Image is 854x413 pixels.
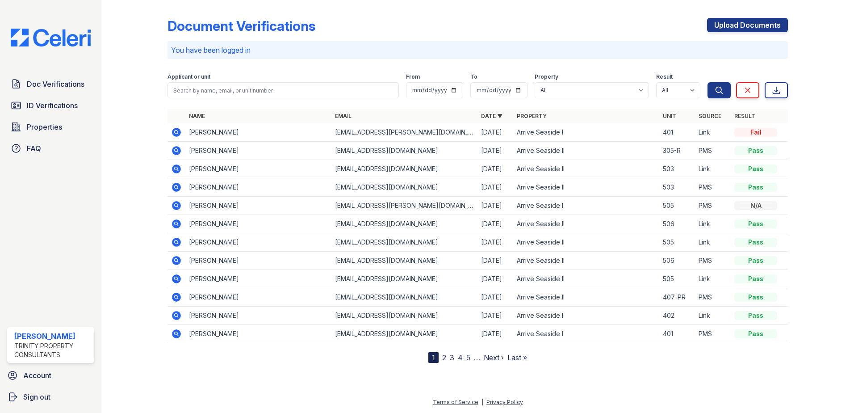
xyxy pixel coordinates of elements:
[535,73,558,80] label: Property
[695,123,731,142] td: Link
[7,75,94,93] a: Doc Verifications
[477,307,513,325] td: [DATE]
[331,178,477,197] td: [EMAIL_ADDRESS][DOMAIN_NAME]
[458,353,463,362] a: 4
[734,256,777,265] div: Pass
[659,270,695,288] td: 505
[185,325,331,343] td: [PERSON_NAME]
[695,178,731,197] td: PMS
[428,352,439,363] div: 1
[331,197,477,215] td: [EMAIL_ADDRESS][PERSON_NAME][DOMAIN_NAME]
[513,123,659,142] td: Arrive Seaside I
[659,215,695,233] td: 506
[734,146,777,155] div: Pass
[695,233,731,252] td: Link
[14,331,91,341] div: [PERSON_NAME]
[433,399,478,405] a: Terms of Service
[484,353,504,362] a: Next ›
[4,367,98,384] a: Account
[481,113,502,119] a: Date ▼
[477,178,513,197] td: [DATE]
[450,353,454,362] a: 3
[14,341,91,359] div: Trinity Property Consultants
[734,113,755,119] a: Result
[185,123,331,142] td: [PERSON_NAME]
[486,399,523,405] a: Privacy Policy
[4,29,98,46] img: CE_Logo_Blue-a8612792a0a2168367f1c8372b55b34899dd931a85d93a1a3d3e32e68fde9ad4.png
[189,113,205,119] a: Name
[27,143,41,154] span: FAQ
[659,197,695,215] td: 505
[513,160,659,178] td: Arrive Seaside II
[734,201,777,210] div: N/A
[477,160,513,178] td: [DATE]
[167,73,210,80] label: Applicant or unit
[477,252,513,270] td: [DATE]
[699,113,721,119] a: Source
[481,399,483,405] div: |
[185,215,331,233] td: [PERSON_NAME]
[331,288,477,307] td: [EMAIL_ADDRESS][DOMAIN_NAME]
[474,352,480,363] span: …
[513,270,659,288] td: Arrive Seaside II
[513,252,659,270] td: Arrive Seaside II
[734,293,777,302] div: Pass
[185,270,331,288] td: [PERSON_NAME]
[23,370,51,381] span: Account
[663,113,676,119] a: Unit
[513,325,659,343] td: Arrive Seaside I
[167,18,315,34] div: Document Verifications
[185,142,331,160] td: [PERSON_NAME]
[695,215,731,233] td: Link
[331,215,477,233] td: [EMAIL_ADDRESS][DOMAIN_NAME]
[734,164,777,173] div: Pass
[7,118,94,136] a: Properties
[513,288,659,307] td: Arrive Seaside II
[477,233,513,252] td: [DATE]
[695,325,731,343] td: PMS
[185,178,331,197] td: [PERSON_NAME]
[331,270,477,288] td: [EMAIL_ADDRESS][DOMAIN_NAME]
[27,79,84,89] span: Doc Verifications
[4,388,98,406] button: Sign out
[513,307,659,325] td: Arrive Seaside I
[331,233,477,252] td: [EMAIL_ADDRESS][DOMAIN_NAME]
[27,122,62,132] span: Properties
[331,123,477,142] td: [EMAIL_ADDRESS][PERSON_NAME][DOMAIN_NAME]
[477,325,513,343] td: [DATE]
[331,307,477,325] td: [EMAIL_ADDRESS][DOMAIN_NAME]
[477,215,513,233] td: [DATE]
[167,82,399,98] input: Search by name, email, or unit number
[695,270,731,288] td: Link
[185,233,331,252] td: [PERSON_NAME]
[707,18,788,32] a: Upload Documents
[513,178,659,197] td: Arrive Seaside II
[695,307,731,325] td: Link
[734,329,777,338] div: Pass
[659,325,695,343] td: 401
[23,392,50,402] span: Sign out
[7,97,94,114] a: ID Verifications
[477,123,513,142] td: [DATE]
[185,197,331,215] td: [PERSON_NAME]
[477,288,513,307] td: [DATE]
[513,197,659,215] td: Arrive Seaside I
[656,73,673,80] label: Result
[335,113,352,119] a: Email
[659,142,695,160] td: 305-R
[734,219,777,228] div: Pass
[470,73,477,80] label: To
[695,288,731,307] td: PMS
[171,45,784,55] p: You have been logged in
[695,142,731,160] td: PMS
[659,233,695,252] td: 505
[695,197,731,215] td: PMS
[734,311,777,320] div: Pass
[331,325,477,343] td: [EMAIL_ADDRESS][DOMAIN_NAME]
[27,100,78,111] span: ID Verifications
[659,307,695,325] td: 402
[406,73,420,80] label: From
[659,178,695,197] td: 503
[513,233,659,252] td: Arrive Seaside II
[442,353,446,362] a: 2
